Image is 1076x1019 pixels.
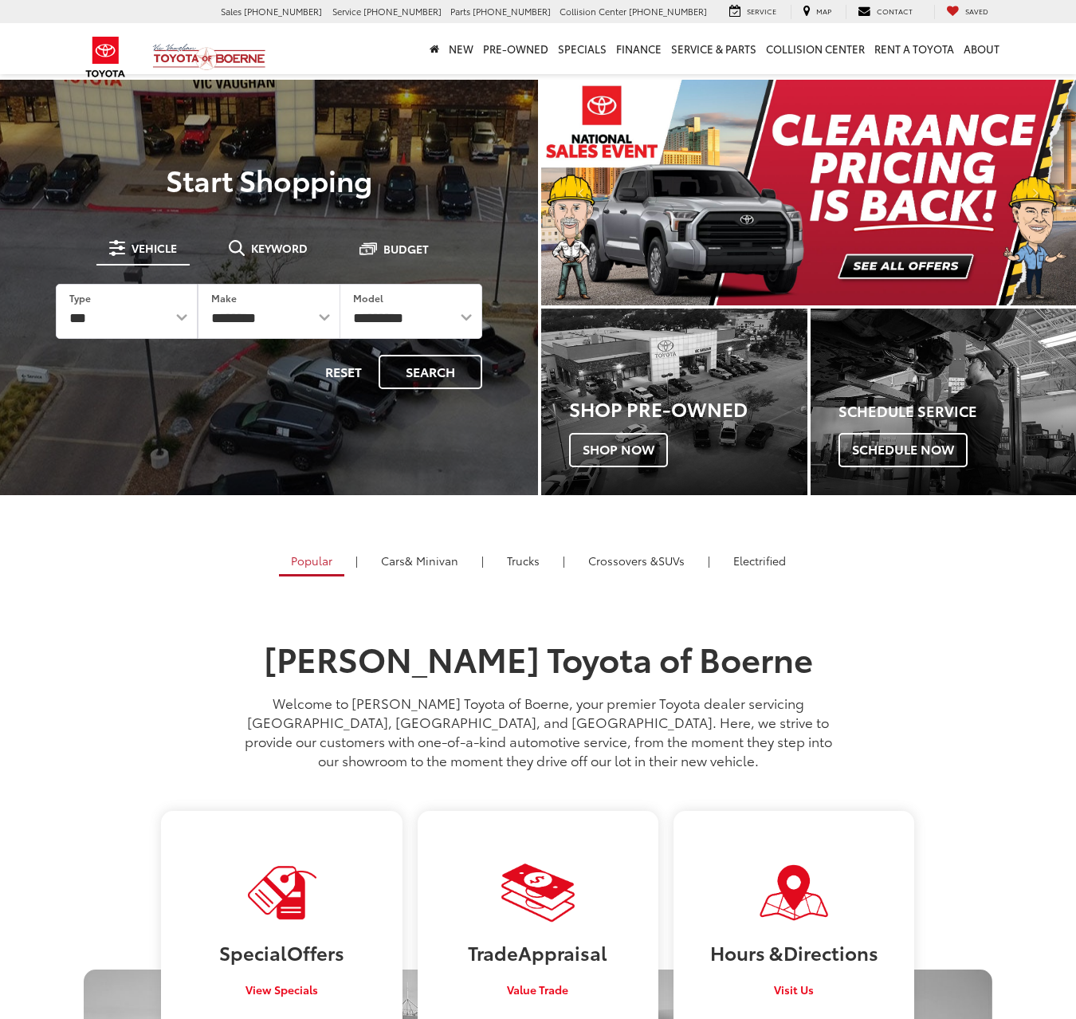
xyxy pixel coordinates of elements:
h3: Trade Appraisal [430,942,646,962]
img: Clearance Pricing Is Back [541,80,1076,305]
h3: Special Offers [173,942,390,962]
a: SUVs [576,547,697,574]
button: Search [379,355,482,389]
a: Cars [369,547,470,574]
span: Parts [450,5,470,18]
a: Home [425,23,444,74]
p: Start Shopping [33,163,505,195]
span: [PHONE_NUMBER] [473,5,551,18]
a: Pre-Owned [478,23,553,74]
a: Service & Parts: Opens in a new tab [666,23,761,74]
a: New [444,23,478,74]
span: Visit Us [774,982,814,997]
span: Contact [877,6,913,16]
h3: Shop Pre-Owned [569,398,807,419]
span: Keyword [251,242,308,254]
h3: Hours & Directions [685,942,902,962]
li: | [704,553,714,569]
span: Service [332,5,361,18]
label: Model [353,291,383,305]
a: Popular [279,547,344,576]
a: My Saved Vehicles [934,5,1000,19]
span: Service [747,6,776,16]
button: Click to view previous picture. [541,112,622,273]
img: Vic Vaughan Toyota of Boerne [152,43,266,71]
span: [PHONE_NUMBER] [363,5,442,18]
span: & Minivan [405,553,458,569]
span: View Specials [245,982,318,997]
span: Crossovers & [588,553,658,569]
a: Specials [553,23,611,74]
li: | [477,553,488,569]
section: Carousel section with vehicle pictures - may contain disclaimers. [541,80,1076,305]
li: | [351,553,362,569]
span: [PHONE_NUMBER] [244,5,322,18]
li: | [559,553,569,569]
a: Service [717,5,788,19]
img: Visit Our Dealership [245,863,319,923]
span: Sales [221,5,242,18]
a: Collision Center [761,23,870,74]
p: Welcome to [PERSON_NAME] Toyota of Boerne, your premier Toyota dealer servicing [GEOGRAPHIC_DATA]... [239,693,837,769]
img: Visit Our Dealership [757,863,831,923]
span: Shop Now [569,433,668,466]
a: Trucks [495,547,552,574]
a: Electrified [721,547,798,574]
span: Value Trade [507,982,568,997]
img: Visit Our Dealership [501,863,575,923]
span: Map [816,6,831,16]
div: Toyota [541,309,807,494]
label: Type [69,291,91,305]
a: Finance [611,23,666,74]
button: Click to view next picture. [995,112,1076,273]
h1: [PERSON_NAME] Toyota of Boerne [239,639,837,676]
img: Toyota [76,31,135,83]
a: Map [791,5,843,19]
span: [PHONE_NUMBER] [629,5,707,18]
label: Make [211,291,237,305]
a: Shop Pre-Owned Shop Now [541,309,807,494]
a: Contact [846,5,925,19]
span: Schedule Now [838,433,968,466]
div: carousel slide number 1 of 2 [541,80,1076,305]
span: Vehicle [132,242,177,254]
a: Rent a Toyota [870,23,959,74]
span: Collision Center [560,5,626,18]
span: Saved [965,6,988,16]
a: About [959,23,1004,74]
button: Reset [312,355,375,389]
span: Budget [383,243,429,254]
